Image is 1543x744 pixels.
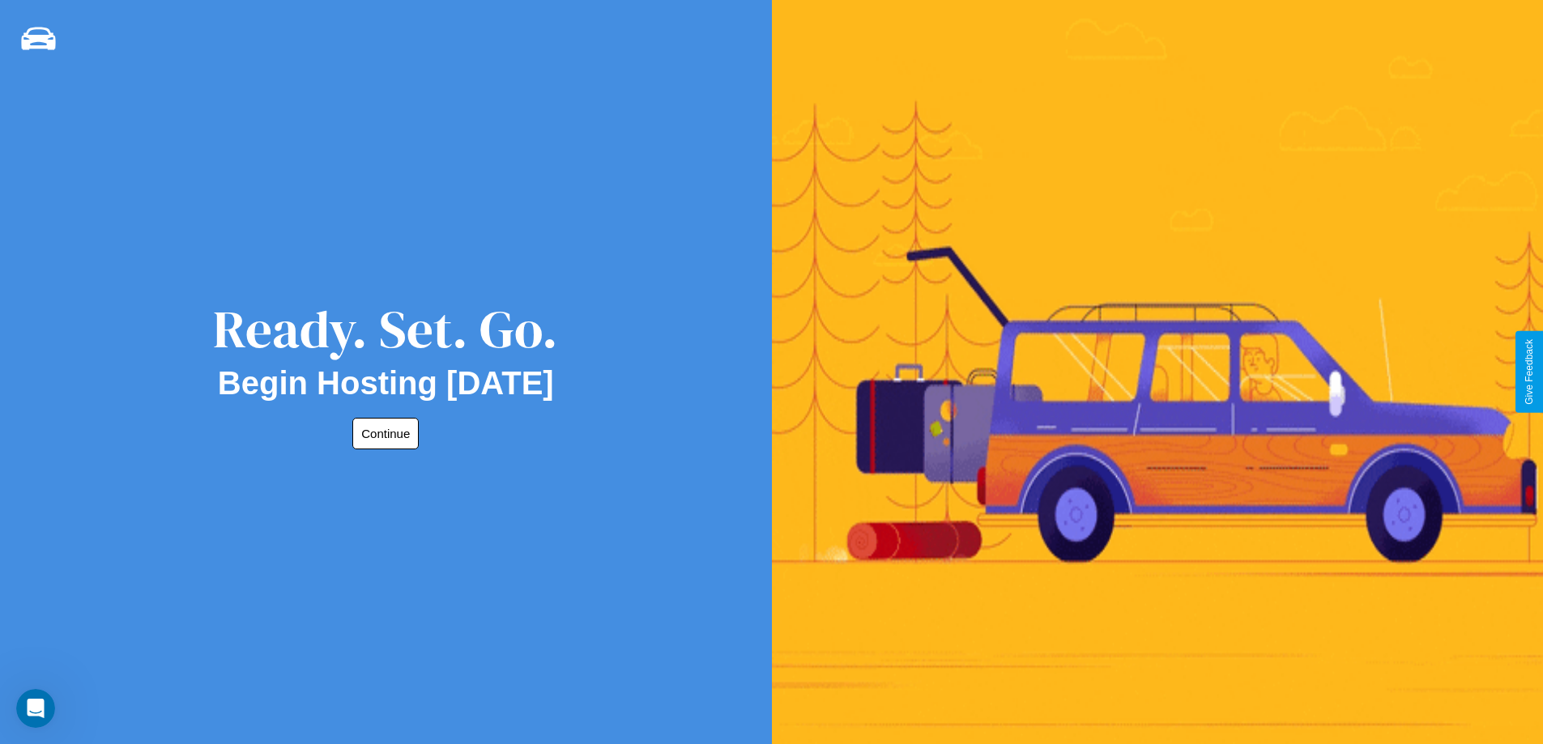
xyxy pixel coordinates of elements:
div: Ready. Set. Go. [213,293,558,365]
iframe: Intercom live chat [16,689,55,728]
h2: Begin Hosting [DATE] [218,365,554,402]
button: Continue [352,418,419,449]
div: Give Feedback [1524,339,1535,405]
